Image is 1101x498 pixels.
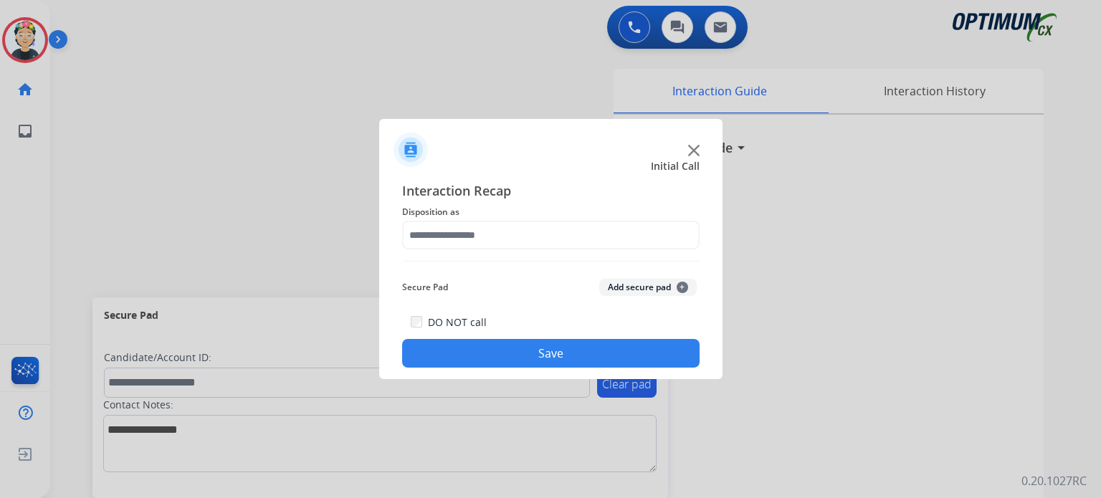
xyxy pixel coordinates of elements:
[402,181,700,203] span: Interaction Recap
[394,133,428,167] img: contactIcon
[402,203,700,221] span: Disposition as
[402,339,700,368] button: Save
[402,261,700,262] img: contact-recap-line.svg
[599,279,697,296] button: Add secure pad+
[677,282,688,293] span: +
[402,279,448,296] span: Secure Pad
[428,315,487,330] label: DO NOT call
[1021,472,1087,489] p: 0.20.1027RC
[651,159,700,173] span: Initial Call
